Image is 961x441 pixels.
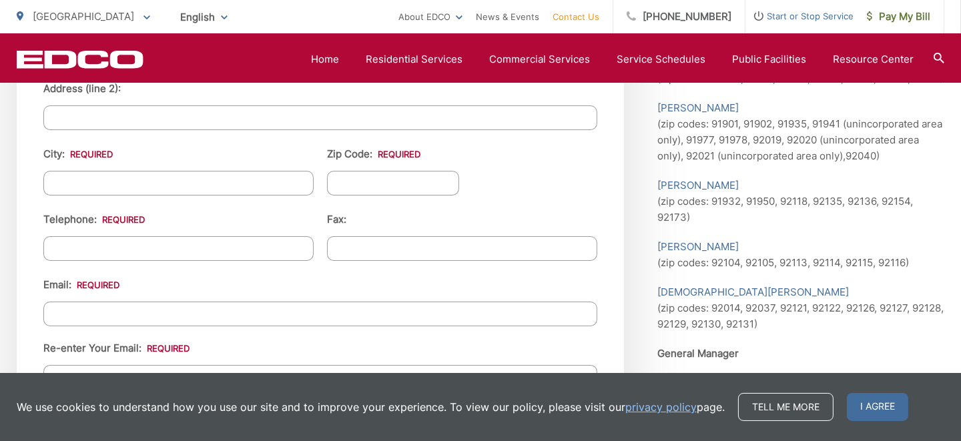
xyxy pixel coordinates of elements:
p: (zip codes: 92014, 92037, 92121, 92122, 92126, 92127, 92128, 92129, 92130, 92131) [657,284,944,332]
a: privacy policy [625,399,697,415]
label: Re-enter Your Email: [43,342,190,354]
span: English [170,5,238,29]
a: About EDCO [398,9,462,25]
a: Contact Us [553,9,599,25]
a: Residential Services [366,51,462,67]
a: [PERSON_NAME] [657,177,739,193]
a: Public Facilities [732,51,806,67]
a: [DEMOGRAPHIC_DATA][PERSON_NAME] [657,284,849,300]
label: City: [43,148,113,160]
a: [PERSON_NAME] [657,100,739,116]
span: [GEOGRAPHIC_DATA] [33,10,134,23]
a: EDCD logo. Return to the homepage. [17,50,143,69]
label: Telephone: [43,213,145,226]
label: Address (line 2): [43,83,121,95]
p: (zip codes: 91901, 91902, 91935, 91941 (unincorporated area only), 91977, 91978, 92019, 92020 (un... [657,100,944,164]
b: General Manager [657,347,739,360]
a: Service Schedules [617,51,705,67]
a: Tell me more [738,393,834,421]
label: Zip Code: [327,148,420,160]
a: [PERSON_NAME] [657,239,739,255]
span: I agree [847,393,908,421]
span: Pay My Bill [867,9,930,25]
a: News & Events [476,9,539,25]
p: We use cookies to understand how you use our site and to improve your experience. To view our pol... [17,399,725,415]
a: Commercial Services [489,51,590,67]
label: Email: [43,279,119,291]
p: (zip codes: 91932, 91950, 92118, 92135, 92136, 92154, 92173) [657,177,944,226]
p: (zip codes: 92104, 92105, 92113, 92114, 92115, 92116) [657,239,944,271]
a: Home [311,51,339,67]
a: Resource Center [833,51,914,67]
label: Fax: [327,213,346,226]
